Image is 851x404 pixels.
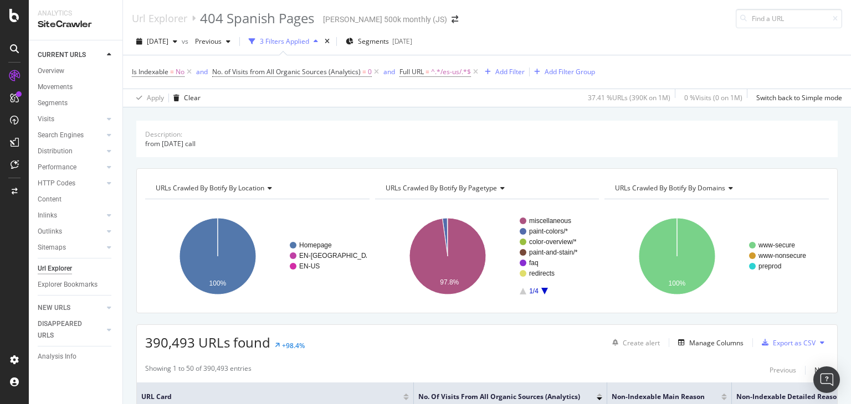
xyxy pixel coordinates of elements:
[38,194,115,205] a: Content
[341,33,417,50] button: Segments[DATE]
[452,15,458,23] div: arrow-right-arrow-left
[38,130,84,141] div: Search Engines
[196,66,208,77] button: and
[495,67,525,76] div: Add Filter
[529,270,555,277] text: redirects
[38,178,75,189] div: HTTP Codes
[529,287,539,295] text: 1/4
[38,242,104,253] a: Sitemaps
[299,252,380,260] text: EN-[GEOGRAPHIC_DATA]
[38,318,104,341] a: DISAPPEARED URLS
[153,179,360,197] h4: URLs Crawled By Botify By location
[383,66,395,77] button: and
[212,67,361,76] span: No. of Visits from All Organic Sources (Analytics)
[191,33,235,50] button: Previous
[813,366,840,393] div: Open Intercom Messenger
[170,67,174,76] span: =
[200,9,314,28] div: 404 Spanish Pages
[38,178,104,189] a: HTTP Codes
[38,351,115,362] a: Analysis Info
[756,93,842,102] div: Switch back to Simple mode
[38,210,104,221] a: Inlinks
[38,113,104,125] a: Visits
[814,364,829,377] button: Next
[392,37,412,46] div: [DATE]
[418,392,580,402] span: No. of Visits from All Organic Sources (Analytics)
[770,364,796,377] button: Previous
[141,392,401,402] span: URL Card
[169,89,201,107] button: Clear
[156,183,264,193] span: URLs Crawled By Botify By location
[182,37,191,46] span: vs
[773,338,816,348] div: Export as CSV
[209,279,227,287] text: 100%
[38,97,115,109] a: Segments
[613,179,819,197] h4: URLs Crawled By Botify By domains
[299,241,332,249] text: Homepage
[684,93,742,102] div: 0 % Visits ( 0 on 1M )
[145,208,367,304] svg: A chart.
[623,338,660,348] div: Create alert
[362,67,366,76] span: =
[145,139,829,148] div: from [DATE] call
[440,279,459,287] text: 97.8%
[399,67,424,76] span: Full URL
[244,33,322,50] button: 3 Filters Applied
[132,12,187,24] a: Url Explorer
[38,351,76,362] div: Analysis Info
[38,226,62,237] div: Outlinks
[38,18,114,31] div: SiteCrawler
[758,252,806,260] text: www-nonsecure
[38,279,115,291] a: Explorer Bookmarks
[689,338,744,348] div: Manage Columns
[38,113,54,125] div: Visits
[386,183,497,193] span: URLs Crawled By Botify By pagetype
[529,259,539,267] text: faq
[38,49,86,61] div: CURRENT URLS
[608,334,660,351] button: Create alert
[38,49,104,61] a: CURRENT URLS
[368,64,372,80] span: 0
[38,210,57,221] div: Inlinks
[38,81,115,93] a: Movements
[38,263,115,274] a: Url Explorer
[588,93,670,102] div: 37.41 % URLs ( 390K on 1M )
[38,279,98,291] div: Explorer Bookmarks
[530,65,595,79] button: Add Filter Group
[38,9,114,18] div: Analytics
[612,392,705,402] span: Non-Indexable Main Reason
[375,208,597,304] svg: A chart.
[184,93,201,102] div: Clear
[38,242,66,253] div: Sitemaps
[38,162,76,173] div: Performance
[814,365,829,375] div: Next
[38,318,94,341] div: DISAPPEARED URLS
[191,37,222,46] span: Previous
[604,208,826,304] svg: A chart.
[147,37,168,46] span: 2025 Sep. 6th
[674,336,744,349] button: Manage Columns
[38,162,104,173] a: Performance
[38,146,73,157] div: Distribution
[529,248,578,256] text: paint-and-stain/*
[752,89,842,107] button: Switch back to Simple mode
[260,37,309,46] div: 3 Filters Applied
[545,67,595,76] div: Add Filter Group
[145,130,182,139] div: Description:
[38,65,64,77] div: Overview
[147,93,164,102] div: Apply
[38,65,115,77] a: Overview
[322,36,332,47] div: times
[529,217,571,225] text: miscellaneous
[176,64,184,80] span: No
[282,341,305,350] div: +98.4%
[145,364,252,377] div: Showing 1 to 50 of 390,493 entries
[38,263,72,274] div: Url Explorer
[38,302,70,314] div: NEW URLS
[323,14,447,25] div: [PERSON_NAME] 500k monthly (JS)
[132,33,182,50] button: [DATE]
[38,226,104,237] a: Outlinks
